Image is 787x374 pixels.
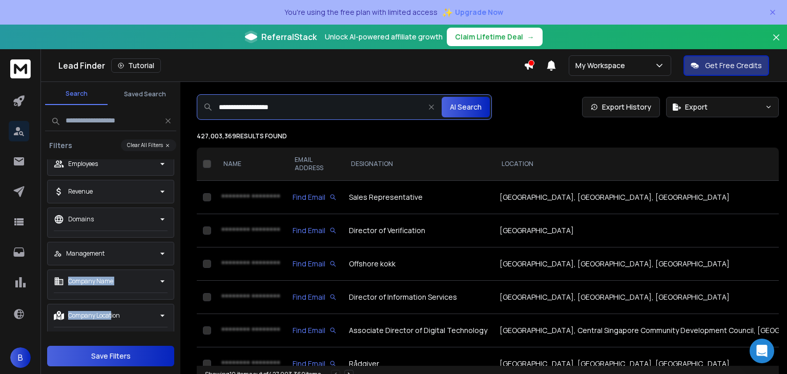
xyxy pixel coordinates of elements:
[293,192,337,202] div: Find Email
[293,359,337,369] div: Find Email
[575,60,629,71] p: My Workspace
[442,2,503,23] button: ✨Upgrade Now
[284,7,438,17] p: You're using the free plan with limited access
[121,139,176,151] button: Clear All Filters
[286,148,343,181] th: EMAIL ADDRESS
[343,281,493,314] td: Director of Information Services
[705,60,762,71] p: Get Free Credits
[68,277,113,285] p: Company Name
[47,346,174,366] button: Save Filters
[442,97,490,117] button: AI Search
[343,314,493,347] td: Associate Director of Digital Technology
[261,31,317,43] span: ReferralStack
[343,214,493,247] td: Director of Verification
[114,84,176,105] button: Saved Search
[68,215,94,223] p: Domains
[68,188,93,196] p: Revenue
[293,259,337,269] div: Find Email
[684,55,769,76] button: Get Free Credits
[343,181,493,214] td: Sales Representative
[343,247,493,281] td: Offshore kokk
[58,58,524,73] div: Lead Finder
[68,160,98,168] p: Employees
[770,31,783,55] button: Close banner
[45,84,108,105] button: Search
[10,347,31,368] button: B
[293,225,337,236] div: Find Email
[293,292,337,302] div: Find Email
[343,148,493,181] th: DESIGNATION
[582,97,660,117] a: Export History
[527,32,534,42] span: →
[215,148,286,181] th: NAME
[293,325,337,336] div: Find Email
[455,7,503,17] span: Upgrade Now
[442,5,453,19] span: ✨
[68,311,120,320] p: Company Location
[197,132,779,140] p: 427,003,369 results found
[66,250,105,258] p: Management
[685,102,708,112] span: Export
[750,339,774,363] div: Open Intercom Messenger
[447,28,543,46] button: Claim Lifetime Deal→
[111,58,161,73] button: Tutorial
[325,32,443,42] p: Unlock AI-powered affiliate growth
[45,140,76,151] h3: Filters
